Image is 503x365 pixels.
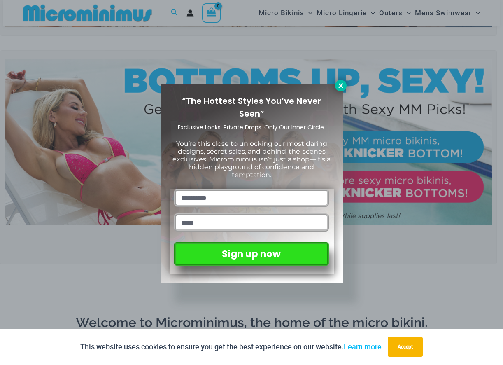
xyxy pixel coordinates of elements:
span: Exclusive Looks. Private Drops. Only Our Inner Circle. [178,123,325,131]
span: “The Hottest Styles You’ve Never Seen” [182,95,321,119]
button: Sign up now [174,242,328,266]
a: Learn more [344,342,382,351]
p: This website uses cookies to ensure you get the best experience on our website. [80,341,382,353]
span: You’re this close to unlocking our most daring designs, secret sales, and behind-the-scenes exclu... [172,140,331,179]
button: Accept [388,337,423,357]
button: Close [335,80,347,91]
